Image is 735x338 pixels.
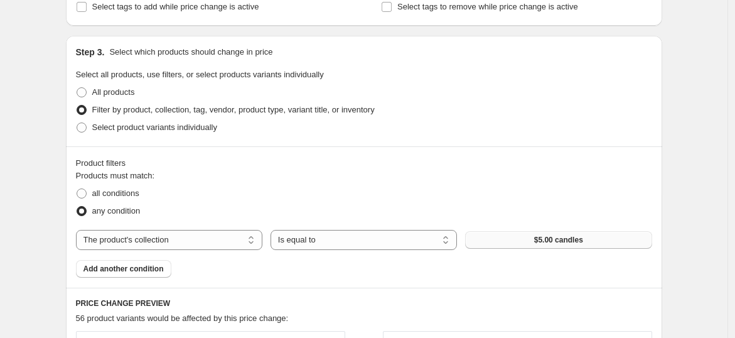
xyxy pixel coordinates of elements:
[76,260,171,278] button: Add another condition
[534,235,583,245] span: $5.00 candles
[92,2,259,11] span: Select tags to add while price change is active
[76,157,652,170] div: Product filters
[76,171,155,180] span: Products must match:
[92,123,217,132] span: Select product variants individually
[92,206,141,215] span: any condition
[92,105,375,114] span: Filter by product, collection, tag, vendor, product type, variant title, or inventory
[83,264,164,274] span: Add another condition
[397,2,578,11] span: Select tags to remove while price change is active
[465,231,652,249] button: $5.00 candles
[92,87,135,97] span: All products
[76,46,105,58] h2: Step 3.
[76,70,324,79] span: Select all products, use filters, or select products variants individually
[76,313,289,323] span: 56 product variants would be affected by this price change:
[76,298,652,308] h6: PRICE CHANGE PREVIEW
[109,46,272,58] p: Select which products should change in price
[92,188,139,198] span: all conditions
